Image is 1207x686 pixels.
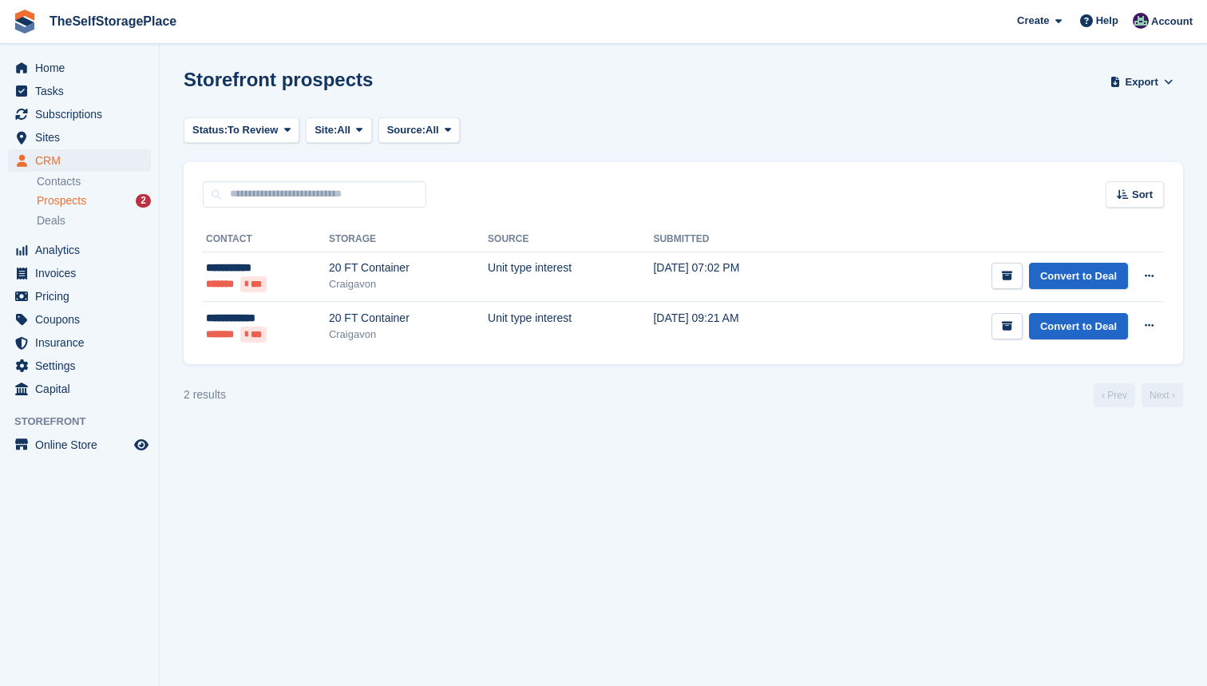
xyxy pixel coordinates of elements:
span: Storefront [14,414,159,430]
span: Prospects [37,193,86,208]
a: menu [8,262,151,284]
button: Export [1106,69,1177,95]
th: Storage [329,227,488,252]
span: Sites [35,126,131,149]
button: Site: All [306,117,372,144]
span: Coupons [35,308,131,331]
img: stora-icon-8386f47178a22dfd0bd8f6a31ec36ba5ce8667c1dd55bd0f319d3a0aa187defe.svg [13,10,37,34]
span: Help [1096,13,1118,29]
span: Deals [37,213,65,228]
th: Submitted [653,227,823,252]
div: Craigavon [329,276,488,292]
span: Site: [315,122,337,138]
a: Convert to Deal [1029,313,1128,339]
span: Home [35,57,131,79]
span: CRM [35,149,131,172]
th: Source [488,227,653,252]
a: menu [8,434,151,456]
a: Convert to Deal [1029,263,1128,289]
a: Deals [37,212,151,229]
a: menu [8,355,151,377]
a: menu [8,308,151,331]
a: TheSelfStoragePlace [43,8,183,34]
div: 2 results [184,387,226,403]
td: [DATE] 09:21 AM [653,302,823,351]
a: Preview store [132,435,151,454]
span: All [425,122,439,138]
a: menu [8,378,151,400]
span: Subscriptions [35,103,131,125]
span: Account [1151,14,1193,30]
div: 20 FT Container [329,260,488,276]
a: menu [8,80,151,102]
div: 2 [136,194,151,208]
span: Insurance [35,331,131,354]
span: Export [1126,74,1158,90]
td: Unit type interest [488,252,653,302]
a: menu [8,57,151,79]
span: Pricing [35,285,131,307]
span: Settings [35,355,131,377]
a: Previous [1094,383,1135,407]
a: Contacts [37,174,151,189]
img: Sam [1133,13,1149,29]
button: Status: To Review [184,117,299,144]
a: menu [8,126,151,149]
td: Unit type interest [488,302,653,351]
a: Prospects 2 [37,192,151,209]
a: menu [8,285,151,307]
a: menu [8,103,151,125]
span: Sort [1132,187,1153,203]
span: Invoices [35,262,131,284]
div: Craigavon [329,327,488,343]
td: [DATE] 07:02 PM [653,252,823,302]
a: menu [8,331,151,354]
span: Tasks [35,80,131,102]
nav: Page [1090,383,1186,407]
h1: Storefront prospects [184,69,373,90]
span: Online Store [35,434,131,456]
span: All [337,122,350,138]
div: 20 FT Container [329,310,488,327]
th: Contact [203,227,329,252]
span: Capital [35,378,131,400]
button: Source: All [378,117,461,144]
span: Status: [192,122,228,138]
span: Source: [387,122,425,138]
span: To Review [228,122,278,138]
a: menu [8,239,151,261]
a: Next [1142,383,1183,407]
span: Create [1017,13,1049,29]
span: Analytics [35,239,131,261]
a: menu [8,149,151,172]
